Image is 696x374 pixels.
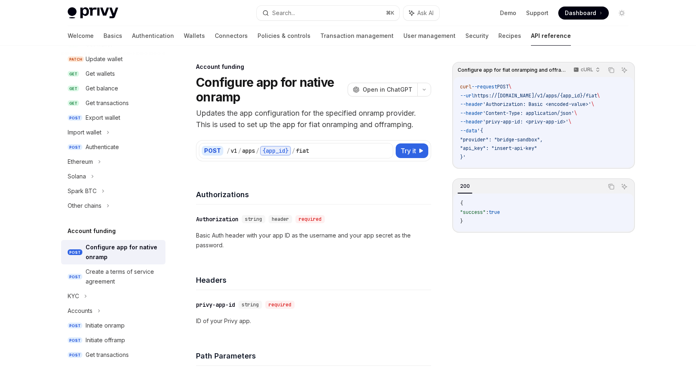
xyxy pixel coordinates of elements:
[86,54,123,64] div: Update wallet
[296,147,309,155] div: fiat
[196,189,431,200] h4: Authorizations
[86,84,118,93] div: Get balance
[500,9,516,17] a: Demo
[238,147,241,155] div: /
[68,249,82,255] span: POST
[477,128,483,134] span: '{
[581,66,593,73] p: cURL
[615,7,628,20] button: Toggle dark mode
[61,240,165,264] a: POSTConfigure app for native onramp
[242,301,259,308] span: string
[68,71,79,77] span: GET
[460,119,483,125] span: --header
[196,350,431,361] h4: Path Parameters
[68,323,82,329] span: POST
[497,84,509,90] span: POST
[86,113,120,123] div: Export wallet
[68,274,82,280] span: POST
[86,321,125,330] div: Initiate onramp
[558,7,609,20] a: Dashboard
[61,264,165,289] a: POSTCreate a terms of service agreement
[61,96,165,110] a: GETGet transactions
[61,81,165,96] a: GETGet balance
[86,350,129,360] div: Get transactions
[272,8,295,18] div: Search...
[215,26,248,46] a: Connectors
[363,86,412,94] span: Open in ChatGPT
[460,92,474,99] span: --url
[417,9,434,17] span: Ask AI
[86,98,129,108] div: Get transactions
[86,242,161,262] div: Configure app for native onramp
[483,110,574,117] span: 'Content-Type: application/json'
[196,108,431,130] p: Updates the app configuration for the specified onramp provider. This is used to set up the app f...
[61,140,165,154] a: POSTAuthenticate
[61,333,165,348] a: POSTInitiate offramp
[196,275,431,286] h4: Headers
[68,7,118,19] img: light logo
[619,181,630,192] button: Ask AI
[132,26,174,46] a: Authentication
[184,26,205,46] a: Wallets
[401,146,416,156] span: Try it
[295,215,325,223] div: required
[68,337,82,343] span: POST
[460,209,486,216] span: "success"
[460,154,466,161] span: }'
[61,110,165,125] a: POSTExport wallet
[396,143,428,158] button: Try it
[460,84,471,90] span: curl
[196,215,238,223] div: Authorization
[68,201,101,211] div: Other chains
[196,75,344,104] h1: Configure app for native onramp
[460,200,463,207] span: {
[460,145,537,152] span: "api_key": "insert-api-key"
[68,291,79,301] div: KYC
[597,92,600,99] span: \
[606,65,617,75] button: Copy the contents from the code block
[403,26,456,46] a: User management
[68,186,97,196] div: Spark BTC
[486,209,489,216] span: :
[242,147,255,155] div: apps
[260,146,291,156] div: {app_id}
[460,101,483,108] span: --header
[86,69,115,79] div: Get wallets
[68,86,79,92] span: GET
[68,56,84,62] span: PATCH
[265,301,295,309] div: required
[227,147,230,155] div: /
[474,92,597,99] span: https://[DOMAIN_NAME]/v1/apps/{app_id}/fiat
[61,348,165,362] a: POSTGet transactions
[591,101,594,108] span: \
[606,181,617,192] button: Copy the contents from the code block
[471,84,497,90] span: --request
[498,26,521,46] a: Recipes
[483,119,568,125] span: 'privy-app-id: <privy-app-id>'
[489,209,500,216] span: true
[509,84,511,90] span: \
[257,6,399,20] button: Search...⌘K
[86,267,161,286] div: Create a terms of service agreement
[86,335,125,345] div: Initiate offramp
[61,52,165,66] a: PATCHUpdate wallet
[568,119,571,125] span: \
[61,318,165,333] a: POSTInitiate onramp
[68,226,116,236] h5: Account funding
[256,147,259,155] div: /
[61,66,165,81] a: GETGet wallets
[68,26,94,46] a: Welcome
[86,142,119,152] div: Authenticate
[526,9,548,17] a: Support
[68,172,86,181] div: Solana
[231,147,237,155] div: v1
[458,67,566,73] span: Configure app for fiat onramping and offramping.
[196,316,431,326] p: ID of your Privy app.
[68,306,93,316] div: Accounts
[483,101,591,108] span: 'Authorization: Basic <encoded-value>'
[531,26,571,46] a: API reference
[292,147,295,155] div: /
[68,352,82,358] span: POST
[68,128,101,137] div: Import wallet
[196,63,431,71] div: Account funding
